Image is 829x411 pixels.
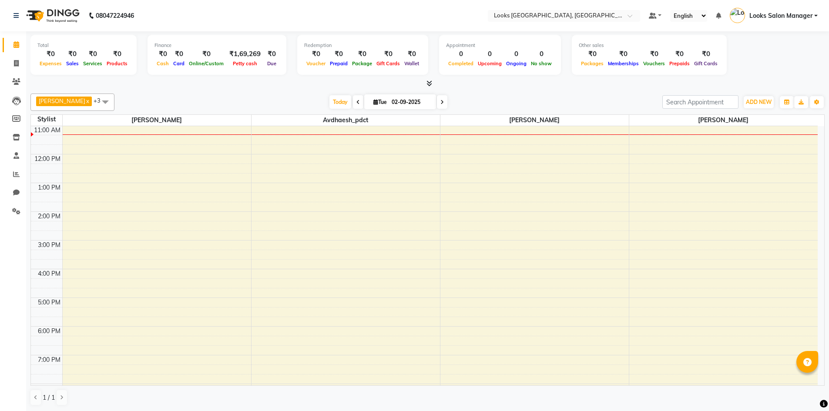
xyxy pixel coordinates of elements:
[154,60,171,67] span: Cash
[692,60,720,67] span: Gift Cards
[231,60,259,67] span: Petty cash
[37,42,130,49] div: Total
[36,327,62,336] div: 6:00 PM
[265,60,279,67] span: Due
[31,115,62,124] div: Stylist
[402,60,421,67] span: Wallet
[36,241,62,250] div: 3:00 PM
[63,115,251,126] span: [PERSON_NAME]
[374,60,402,67] span: Gift Cards
[304,49,328,59] div: ₹0
[579,60,606,67] span: Packages
[350,49,374,59] div: ₹0
[37,60,64,67] span: Expenses
[328,49,350,59] div: ₹0
[171,49,187,59] div: ₹0
[446,42,554,49] div: Appointment
[32,126,62,135] div: 11:00 AM
[504,60,529,67] span: Ongoing
[692,49,720,59] div: ₹0
[36,298,62,307] div: 5:00 PM
[350,60,374,67] span: Package
[81,60,104,67] span: Services
[641,49,667,59] div: ₹0
[64,60,81,67] span: Sales
[36,183,62,192] div: 1:00 PM
[187,49,226,59] div: ₹0
[264,49,279,59] div: ₹0
[440,115,629,126] span: [PERSON_NAME]
[667,60,692,67] span: Prepaids
[667,49,692,59] div: ₹0
[81,49,104,59] div: ₹0
[36,355,62,364] div: 7:00 PM
[187,60,226,67] span: Online/Custom
[629,115,818,126] span: [PERSON_NAME]
[36,212,62,221] div: 2:00 PM
[43,393,55,402] span: 1 / 1
[744,96,774,108] button: ADD NEW
[504,49,529,59] div: 0
[329,95,351,109] span: Today
[252,115,440,126] span: Avdhaesh_pdct
[94,97,107,104] span: +3
[641,60,667,67] span: Vouchers
[36,384,62,393] div: 8:00 PM
[529,60,554,67] span: No show
[374,49,402,59] div: ₹0
[37,49,64,59] div: ₹0
[22,3,82,28] img: logo
[662,95,738,109] input: Search Appointment
[446,49,476,59] div: 0
[730,8,745,23] img: Looks Salon Manager
[749,11,812,20] span: Looks Salon Manager
[36,269,62,278] div: 4:00 PM
[96,3,134,28] b: 08047224946
[746,99,772,105] span: ADD NEW
[226,49,264,59] div: ₹1,69,269
[104,60,130,67] span: Products
[371,99,389,105] span: Tue
[171,60,187,67] span: Card
[402,49,421,59] div: ₹0
[104,49,130,59] div: ₹0
[476,60,504,67] span: Upcoming
[476,49,504,59] div: 0
[529,49,554,59] div: 0
[579,49,606,59] div: ₹0
[579,42,720,49] div: Other sales
[39,97,85,104] span: [PERSON_NAME]
[304,60,328,67] span: Voucher
[64,49,81,59] div: ₹0
[33,154,62,164] div: 12:00 PM
[446,60,476,67] span: Completed
[85,97,89,104] a: x
[389,96,433,109] input: 2025-09-02
[154,49,171,59] div: ₹0
[304,42,421,49] div: Redemption
[154,42,279,49] div: Finance
[606,49,641,59] div: ₹0
[606,60,641,67] span: Memberships
[328,60,350,67] span: Prepaid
